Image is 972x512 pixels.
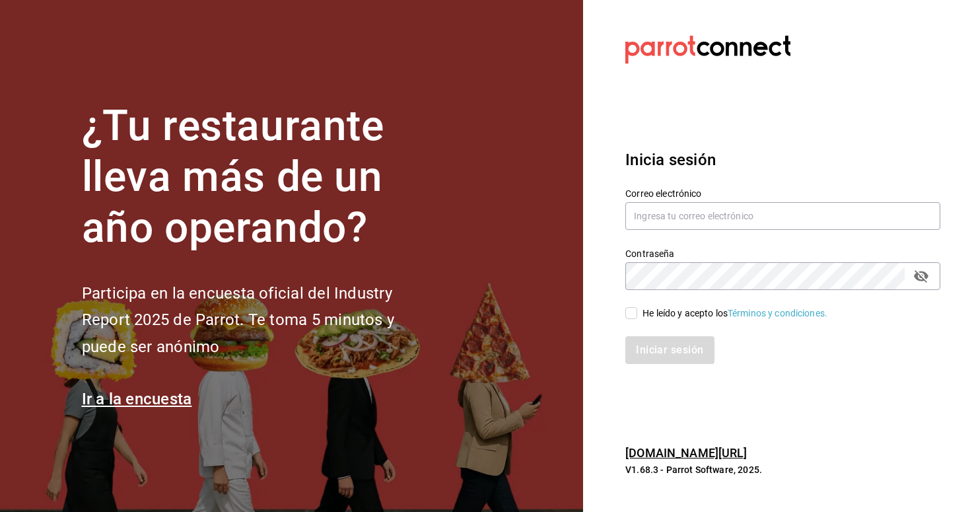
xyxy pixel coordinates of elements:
button: passwordField [910,265,932,287]
h1: ¿Tu restaurante lleva más de un año operando? [82,101,438,253]
input: Ingresa tu correo electrónico [625,202,940,230]
h3: Inicia sesión [625,148,940,172]
label: Contraseña [625,249,940,258]
label: Correo electrónico [625,189,940,198]
a: Términos y condiciones. [728,308,827,318]
h2: Participa en la encuesta oficial del Industry Report 2025 de Parrot. Te toma 5 minutos y puede se... [82,280,438,361]
a: [DOMAIN_NAME][URL] [625,446,747,460]
a: Ir a la encuesta [82,390,192,408]
p: V1.68.3 - Parrot Software, 2025. [625,463,940,476]
div: He leído y acepto los [642,307,827,320]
